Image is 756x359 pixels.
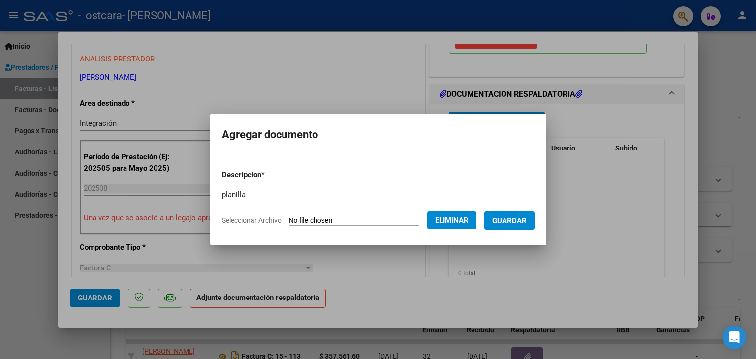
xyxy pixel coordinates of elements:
button: Guardar [484,211,535,230]
h2: Agregar documento [222,125,535,144]
span: Eliminar [435,216,469,225]
div: Open Intercom Messenger [723,326,746,349]
span: Guardar [492,216,527,225]
span: Seleccionar Archivo [222,216,282,224]
button: Eliminar [427,211,476,229]
p: Descripcion [222,169,316,180]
